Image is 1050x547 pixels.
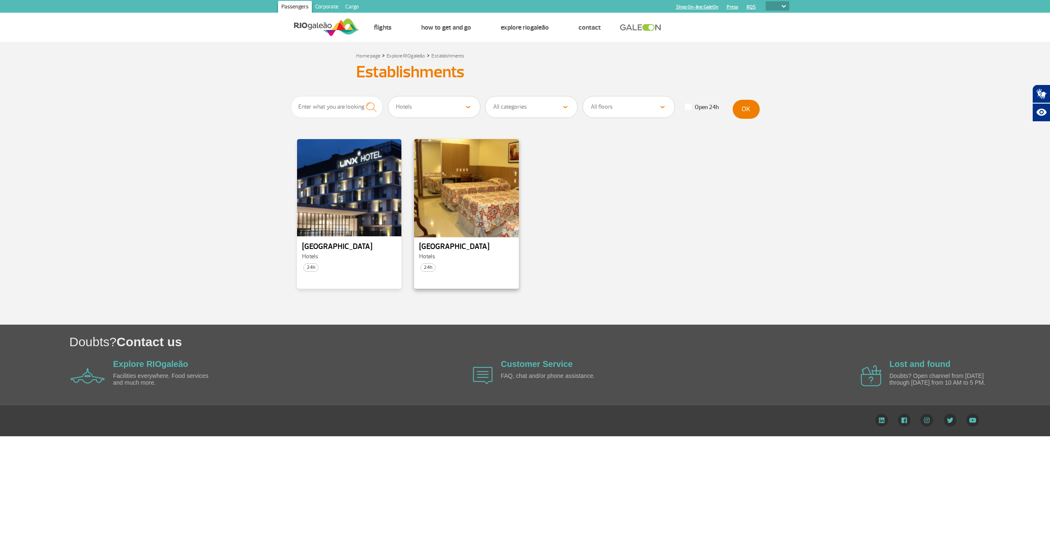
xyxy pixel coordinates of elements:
[421,23,471,32] a: How to get and go
[889,373,987,386] p: Doubts? Open channel from [DATE] through [DATE] from 10 AM to 5 PM.
[374,23,392,32] a: Flights
[117,335,182,349] span: Contact us
[473,367,493,384] img: airplane icon
[501,23,549,32] a: Explore RIOgaleão
[291,96,383,118] input: Enter what you are looking for
[920,414,933,427] img: Instagram
[113,373,210,386] p: Facilities everywhere. Food services and much more.
[727,4,738,10] a: Press
[303,263,319,272] span: 24h
[312,1,342,14] a: Corporate
[420,263,436,272] span: 24h
[676,4,718,10] a: Shop On-line GaleOn
[944,414,957,427] img: Twitter
[356,53,380,59] a: Home page
[382,50,385,60] a: >
[889,359,950,369] a: Lost and found
[302,253,318,260] span: Hotels
[747,4,756,10] a: RQS
[898,414,911,427] img: Facebook
[1032,85,1050,122] div: Plugin de acessibilidade da Hand Talk.
[966,414,979,427] img: YouTube
[69,333,1050,350] h1: Doubts?
[113,359,188,369] a: Explore RIOgaleão
[733,100,760,119] button: OK
[875,414,888,427] img: LinkedIn
[501,359,573,369] a: Customer Service
[419,243,514,251] p: [GEOGRAPHIC_DATA]
[302,243,397,251] p: [GEOGRAPHIC_DATA]
[501,373,598,379] p: FAQ, chat and/or phone assistance.
[1032,85,1050,103] button: Abrir tradutor de língua de sinais.
[419,253,435,260] span: Hotels
[1032,103,1050,122] button: Abrir recursos assistivos.
[387,53,425,59] a: Explore RIOgaleão
[278,1,312,14] a: Passengers
[685,104,719,111] label: Open 24h
[578,23,601,32] a: Contact
[861,365,881,386] img: airplane icon
[431,53,464,59] a: Establishments
[342,1,362,14] a: Cargo
[71,368,105,383] img: airplane icon
[427,50,430,60] a: >
[356,65,694,79] h1: Establishments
